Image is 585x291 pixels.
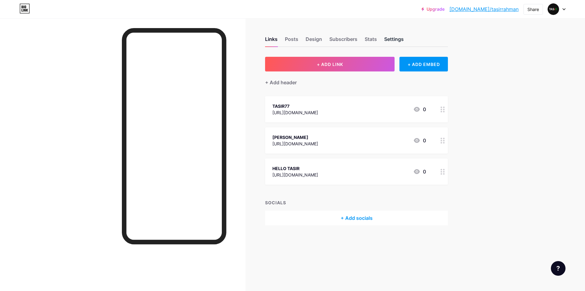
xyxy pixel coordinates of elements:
[413,168,426,175] div: 0
[413,106,426,113] div: 0
[265,57,395,71] button: + ADD LINK
[265,35,278,46] div: Links
[527,6,539,13] div: Share
[384,35,404,46] div: Settings
[548,3,559,15] img: Tasir Rahman
[265,211,448,225] div: + Add socials
[272,134,318,140] div: [PERSON_NAME]
[329,35,357,46] div: Subscribers
[265,79,297,86] div: + Add header
[272,165,318,172] div: HELLO TASIR
[265,199,448,206] div: SOCIALS
[317,62,343,67] span: + ADD LINK
[306,35,322,46] div: Design
[272,140,318,147] div: [URL][DOMAIN_NAME]
[272,109,318,116] div: [URL][DOMAIN_NAME]
[285,35,298,46] div: Posts
[399,57,448,71] div: + ADD EMBED
[449,5,519,13] a: [DOMAIN_NAME]/tasirrahman
[413,137,426,144] div: 0
[365,35,377,46] div: Stats
[272,103,318,109] div: TASIR77
[421,7,445,12] a: Upgrade
[272,172,318,178] div: [URL][DOMAIN_NAME]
